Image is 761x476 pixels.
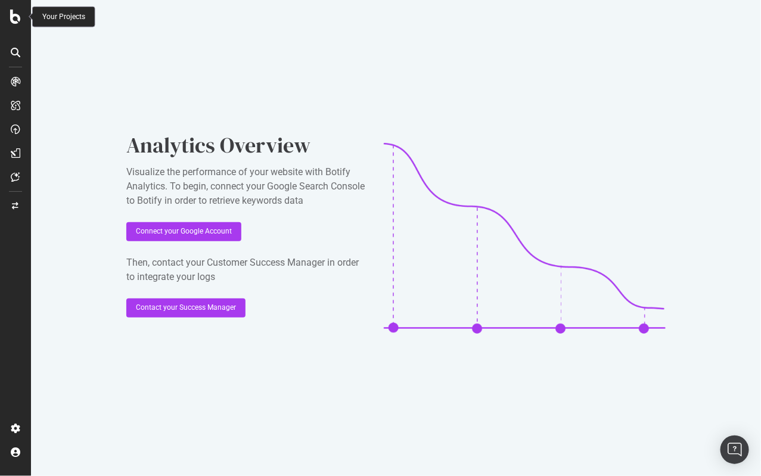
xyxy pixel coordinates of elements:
div: Contact your Success Manager [136,303,236,313]
button: Contact your Success Manager [126,298,246,318]
img: CaL_T18e.png [384,143,665,334]
div: Connect your Google Account [136,226,232,237]
div: Then, contact your Customer Success Manager in order to integrate your logs [126,256,365,284]
div: Open Intercom Messenger [720,435,749,464]
div: Your Projects [42,12,85,22]
div: Visualize the performance of your website with Botify Analytics. To begin, connect your Google Se... [126,165,365,208]
button: Connect your Google Account [126,222,241,241]
div: Analytics Overview [126,130,365,160]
